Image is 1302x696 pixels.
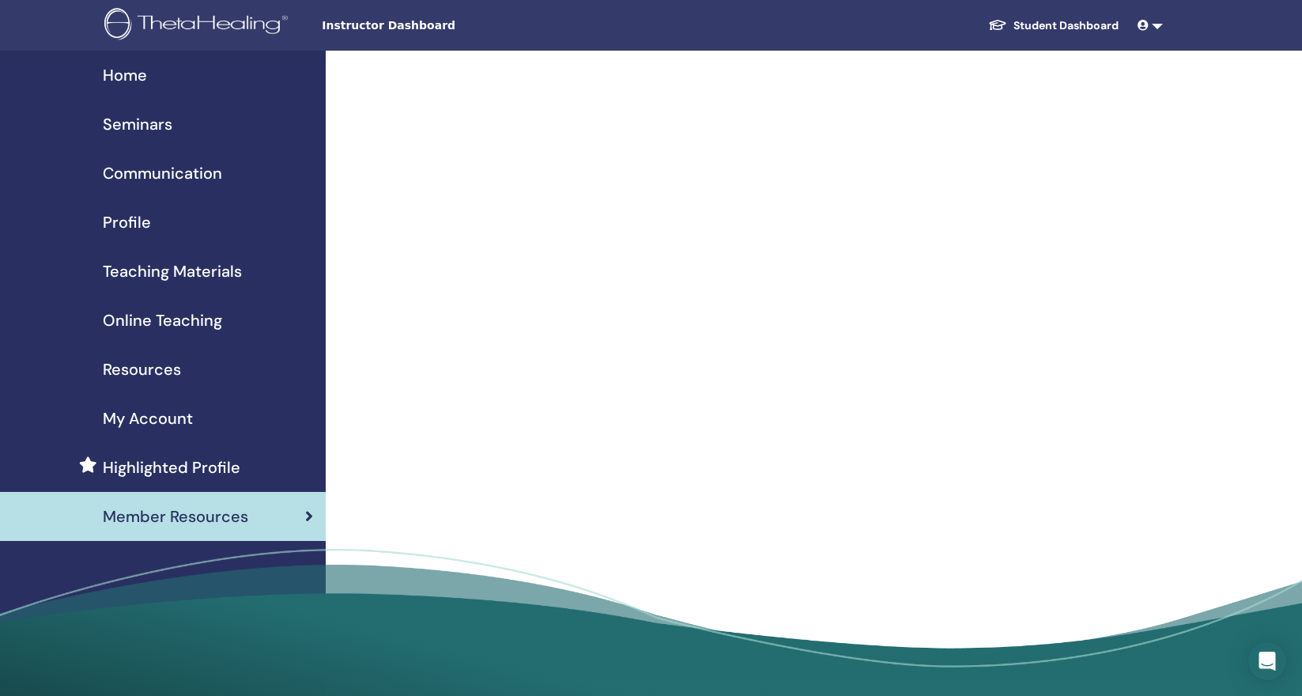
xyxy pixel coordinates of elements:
span: Profile [103,210,151,234]
span: Instructor Dashboard [322,17,559,34]
span: Teaching Materials [103,259,242,283]
div: Open Intercom Messenger [1248,642,1286,680]
span: Member Resources [103,505,248,528]
span: Highlighted Profile [103,456,240,479]
span: Resources [103,357,181,381]
span: My Account [103,407,193,430]
span: Communication [103,161,222,185]
span: Online Teaching [103,308,222,332]
span: Seminars [103,112,172,136]
a: Student Dashboard [976,11,1131,40]
img: graduation-cap-white.svg [988,18,1007,32]
img: logo.png [104,8,293,43]
span: Home [103,63,147,87]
